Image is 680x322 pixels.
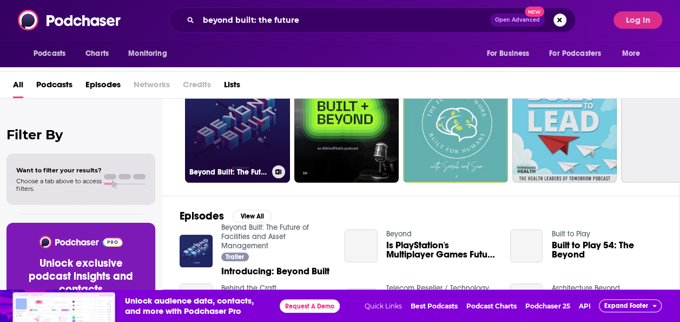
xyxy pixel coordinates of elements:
[549,46,601,61] span: For Podcasters
[189,168,268,177] h3: Beyond Built: The Future of Facilities and Asset Management
[551,284,619,293] a: Architecture Beyond
[224,76,240,98] a: Lists
[221,223,309,250] a: Beyond Built: The Future of Facilities and Asset Management
[19,257,142,296] h3: Unlock exclusive podcast insights and contacts
[551,241,662,259] a: Built to Play 54: The Beyond
[604,302,648,310] span: Expand Footer
[486,46,529,61] span: For Business
[78,43,115,64] a: Charts
[183,76,211,98] span: Credits
[134,76,170,98] span: Networks
[34,46,65,61] span: Podcasts
[12,292,117,322] img: Insights visual
[125,295,271,316] span: Unlock audience data, contacts, and more with Podchaser Pro
[479,43,543,64] button: open menu
[495,17,540,23] span: Open Advanced
[180,284,213,317] a: He Built Uber Eats to $25B, Now He's Pushing AI Beyond Chat | Stephen Chau
[16,177,102,192] span: Choose a tab above to access filters.
[6,127,155,143] h2: Filter By
[615,43,654,64] button: open menu
[221,284,276,293] a: Behind the Craft
[490,14,545,27] button: Open AdvancedNew
[18,10,122,30] img: Podchaser - Follow, Share and Rate Podcasts
[221,267,329,276] a: Introducing: Beyond Built
[364,302,401,310] span: Quick Links
[345,288,378,321] a: Podcast: Wildix rolls out Wizyconf platform, built for the future of business
[121,43,181,64] button: open menu
[280,299,340,313] button: Request A Demo
[233,210,272,223] button: View All
[410,302,457,310] a: Best Podcasts
[345,229,378,262] a: Is PlayStation's Multiplayer Games Future Exciting? - Beyond 753
[525,7,544,17] span: New
[26,43,80,64] button: open menu
[180,209,272,223] a: EpisodesView All
[85,46,109,61] span: Charts
[466,302,516,310] a: Podcast Charts
[551,229,590,239] a: Built to Play
[169,8,576,33] div: Search podcasts, credits, & more...
[578,302,590,310] a: API
[185,78,290,183] a: Beyond Built: The Future of Facilities and Asset Management
[180,235,213,268] img: Introducing: Beyond Built
[13,76,23,98] a: All
[226,254,244,260] span: Trailer
[386,241,497,259] a: Is PlayStation's Multiplayer Games Future Exciting? - Beyond 753
[38,236,123,248] img: Podchaser - Follow, Share and Rate Podcasts
[386,229,412,239] a: Beyond
[180,209,224,223] h2: Episodes
[128,46,167,61] span: Monitoring
[622,46,641,61] span: More
[510,229,543,262] a: Built to Play 54: The Beyond
[510,284,543,317] a: Built For A Lifetime: How To Craft A Sustainable Future With Building Management | AB Ep. 22
[85,76,121,98] a: Episodes
[16,166,102,174] span: Want to filter your results?
[525,302,570,310] a: Podchaser 25
[542,43,617,64] button: open menu
[36,76,72,98] a: Podcasts
[199,11,490,29] input: Search podcasts, credits, & more...
[386,284,489,302] a: Telecom Reseller / Technology Reseller News
[613,11,662,29] button: Log In
[599,299,662,312] button: Expand Footer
